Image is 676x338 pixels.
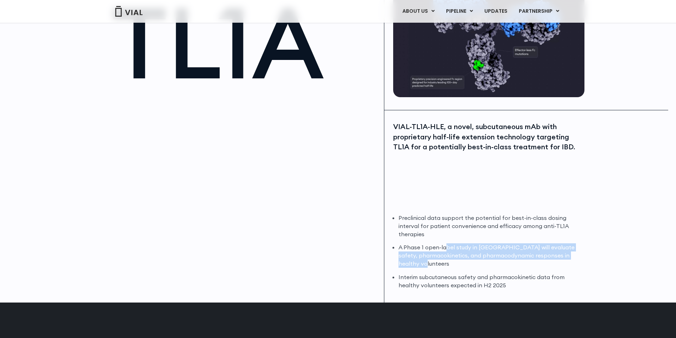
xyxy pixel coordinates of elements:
[393,122,583,152] div: VIAL-TL1A-HLE, a novel, subcutaneous mAb with proprietary half-life extension technology targetin...
[479,5,513,17] a: UPDATES
[399,214,583,238] li: Preclinical data support the potential for best-in-class dosing interval for patient convenience ...
[513,5,565,17] a: PARTNERSHIPMenu Toggle
[440,5,478,17] a: PIPELINEMenu Toggle
[399,273,583,289] li: Interim subcutaneous safety and pharmacokinetic data from healthy volunteers expected in H2 2025
[397,5,440,17] a: ABOUT USMenu Toggle
[115,6,143,17] img: Vial Logo
[399,243,583,268] li: A Phase 1 open-label study in [GEOGRAPHIC_DATA] will evaluate safety, pharmacokinetics, and pharm...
